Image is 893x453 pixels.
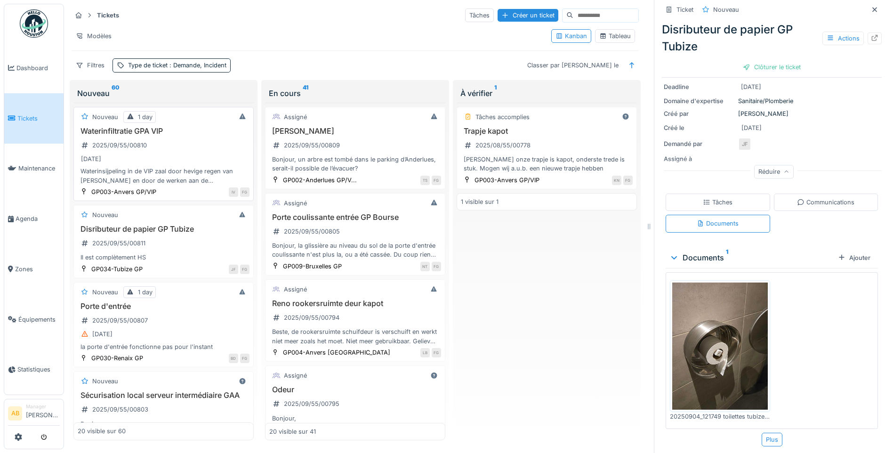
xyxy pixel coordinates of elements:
h3: Reno rookersruimte deur kapot [269,299,441,308]
div: 2025/09/55/00805 [284,227,340,236]
span: Dashboard [16,64,60,73]
div: 2025/09/55/00807 [92,316,148,325]
div: Manager [26,403,60,410]
div: Tableau [599,32,631,40]
div: Nouveau [713,5,739,14]
span: Agenda [16,214,60,223]
div: Type de ticket [128,61,226,70]
div: Waterinsijpeling in de VIP zaal door hevige regen van [PERSON_NAME] en door de werken aan de appa... [78,167,249,185]
div: [DATE] [741,123,762,132]
sup: 60 [112,88,120,99]
a: Statistiques [4,345,64,395]
a: Tickets [4,93,64,144]
div: 2025/08/55/00778 [475,141,531,150]
div: Nouveau [77,88,250,99]
li: [PERSON_NAME] [26,403,60,423]
div: Créé par [664,109,734,118]
div: FG [623,176,633,185]
div: Disributeur de papier GP Tubize [662,21,882,55]
div: 2025/09/55/00795 [284,399,339,408]
div: Assigné à [664,154,734,163]
div: 20 visible sur 60 [78,427,126,436]
div: En cours [269,88,442,99]
div: Plus [762,433,782,446]
div: GP003-Anvers GP/VIP [91,187,156,196]
div: 2025/09/55/00810 [92,141,147,150]
div: Kanban [555,32,587,40]
div: [PERSON_NAME] [664,109,880,118]
div: Assigné [284,371,307,380]
div: Tâches [465,8,494,22]
div: KN [612,176,621,185]
div: la porte d'entrée fonctionne pas pour l'instant [78,342,249,351]
h3: Porte coulissante entrée GP Bourse [269,213,441,222]
div: TS [420,176,430,185]
div: Tâches [703,198,732,207]
h3: [PERSON_NAME] [269,127,441,136]
div: Bonjour, Serait-il possible de mettre en place une solution de sécurisation pour la porte du loca... [78,420,249,437]
div: Modèles [72,29,116,43]
div: Ticket [676,5,693,14]
div: Assigné [284,285,307,294]
div: Documents [697,219,739,228]
div: Classer par [PERSON_NAME] le [523,58,623,72]
div: Clôturer le ticket [739,61,805,73]
div: Créer un ticket [498,9,558,22]
div: Bonjour, un arbre est tombé dans le parking d’Anderlues, serait-il possible de l’évacuer? [269,155,441,173]
div: 1 visible sur 1 [461,197,499,206]
span: Zones [15,265,60,274]
div: Communications [797,198,854,207]
div: Ajouter [834,251,874,264]
div: Créé le [664,123,734,132]
span: Maintenance [18,164,60,173]
div: JF [229,265,238,274]
div: GP009-Bruxelles GP [283,262,342,271]
div: Nouveau [92,210,118,219]
span: Équipements [18,315,60,324]
div: Assigné [284,199,307,208]
div: FG [240,187,249,197]
sup: 1 [726,252,728,263]
span: : Demande, Incident [168,62,226,69]
div: 2025/09/55/00809 [284,141,340,150]
span: Statistiques [17,365,60,374]
div: 20 visible sur 41 [269,427,316,436]
div: [DATE] [92,330,113,339]
li: AB [8,406,22,421]
a: Zones [4,244,64,294]
sup: 41 [303,88,308,99]
div: Nouveau [92,377,118,386]
div: Réduire [754,165,794,178]
sup: 1 [494,88,497,99]
h3: Sécurisation local serveur intermédiaire GAA [78,391,249,400]
img: Badge_color-CXgf-gQk.svg [20,9,48,38]
div: Beste, de rookersruimte schuifdeur is verschuift en werkt niet meer zoals het moet. Niet meer geb... [269,327,441,345]
a: AB Manager[PERSON_NAME] [8,403,60,426]
div: FG [432,348,441,357]
div: GP004-Anvers [GEOGRAPHIC_DATA] [283,348,390,357]
div: Domaine d'expertise [664,97,734,105]
a: Agenda [4,194,64,244]
div: Tâches accomplies [475,113,530,121]
div: FG [240,354,249,363]
div: 2025/09/55/00811 [92,239,145,248]
div: Assigné [284,113,307,121]
div: Bonjour, la glissière au niveau du sol de la porte d'entrée coulissante n'est plus la, ou a été c... [269,241,441,259]
div: Il est complètement HS [78,253,249,262]
div: BD [229,354,238,363]
h3: Trapje kapot [461,127,633,136]
div: FG [240,265,249,274]
div: GP030-Renaix GP [91,354,143,363]
div: 20250904_121749 toilettes tubize.jpg [670,412,770,421]
strong: Tickets [93,11,123,20]
div: FG [432,262,441,271]
div: Actions [822,32,864,45]
div: Documents [669,252,834,263]
div: [DATE] [741,82,761,91]
a: Équipements [4,294,64,345]
a: Dashboard [4,43,64,93]
div: FG [432,176,441,185]
div: Deadline [664,82,734,91]
div: Sanitaire/Plomberie [664,97,880,105]
img: mx8wo70m5mq0x10ei15wwxv9kn0f [672,283,768,410]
